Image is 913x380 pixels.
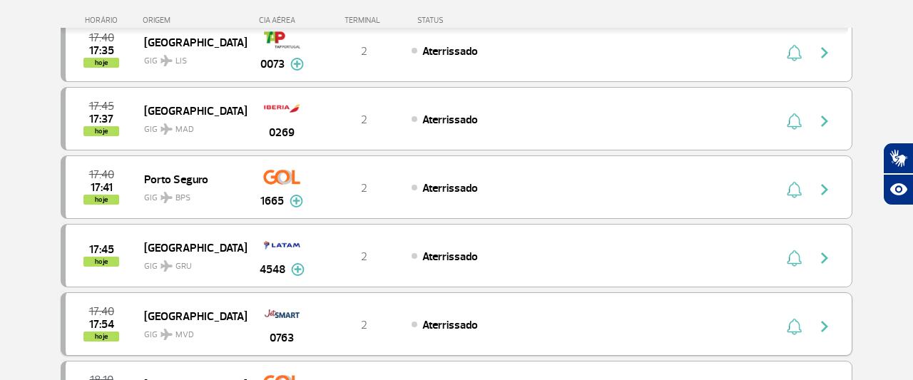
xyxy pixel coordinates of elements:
[89,46,114,56] span: 2025-08-27 17:35:00
[160,192,173,203] img: destiny_airplane.svg
[291,263,305,276] img: mais-info-painel-voo.svg
[816,318,833,335] img: seta-direita-painel-voo.svg
[883,174,913,205] button: Abrir recursos assistivos.
[422,318,478,332] span: Aterrissado
[883,143,913,205] div: Plugin de acessibilidade da Hand Talk.
[787,181,802,198] img: sino-painel-voo.svg
[89,170,114,180] span: 2025-08-27 17:40:00
[175,192,190,205] span: BPS
[83,58,119,68] span: hoje
[83,126,119,136] span: hoje
[143,16,247,25] div: ORIGEM
[410,16,526,25] div: STATUS
[144,307,235,325] span: [GEOGRAPHIC_DATA]
[144,321,235,342] span: GIG
[160,55,173,66] img: destiny_airplane.svg
[175,329,194,342] span: MVD
[89,33,114,43] span: 2025-08-27 17:40:00
[144,238,235,257] span: [GEOGRAPHIC_DATA]
[816,181,833,198] img: seta-direita-painel-voo.svg
[89,245,114,255] span: 2025-08-27 17:45:00
[89,307,114,317] span: 2025-08-27 17:40:00
[290,58,304,71] img: mais-info-painel-voo.svg
[260,56,285,73] span: 0073
[422,181,478,195] span: Aterrissado
[883,143,913,174] button: Abrir tradutor de língua de sinais.
[787,113,802,130] img: sino-painel-voo.svg
[787,250,802,267] img: sino-painel-voo.svg
[317,16,410,25] div: TERMINAL
[89,101,114,111] span: 2025-08-27 17:45:00
[160,260,173,272] img: destiny_airplane.svg
[816,44,833,61] img: seta-direita-painel-voo.svg
[816,113,833,130] img: seta-direita-painel-voo.svg
[83,332,119,342] span: hoje
[144,252,235,273] span: GIG
[175,123,194,136] span: MAD
[246,16,317,25] div: CIA AÉREA
[361,113,367,127] span: 2
[160,123,173,135] img: destiny_airplane.svg
[290,195,303,207] img: mais-info-painel-voo.svg
[270,329,294,346] span: 0763
[361,44,367,58] span: 2
[787,318,802,335] img: sino-painel-voo.svg
[175,55,187,68] span: LIS
[160,329,173,340] img: destiny_airplane.svg
[361,250,367,264] span: 2
[260,192,284,210] span: 1665
[816,250,833,267] img: seta-direita-painel-voo.svg
[144,184,235,205] span: GIG
[144,47,235,68] span: GIG
[144,115,235,136] span: GIG
[144,101,235,120] span: [GEOGRAPHIC_DATA]
[89,114,113,124] span: 2025-08-27 17:37:07
[144,170,235,188] span: Porto Seguro
[260,261,285,278] span: 4548
[269,124,295,141] span: 0269
[175,260,192,273] span: GRU
[787,44,802,61] img: sino-painel-voo.svg
[422,44,478,58] span: Aterrissado
[361,318,367,332] span: 2
[422,113,478,127] span: Aterrissado
[361,181,367,195] span: 2
[91,183,113,192] span: 2025-08-27 17:41:45
[144,33,235,51] span: [GEOGRAPHIC_DATA]
[83,257,119,267] span: hoje
[89,319,114,329] span: 2025-08-27 17:54:23
[65,16,143,25] div: HORÁRIO
[83,195,119,205] span: hoje
[422,250,478,264] span: Aterrissado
